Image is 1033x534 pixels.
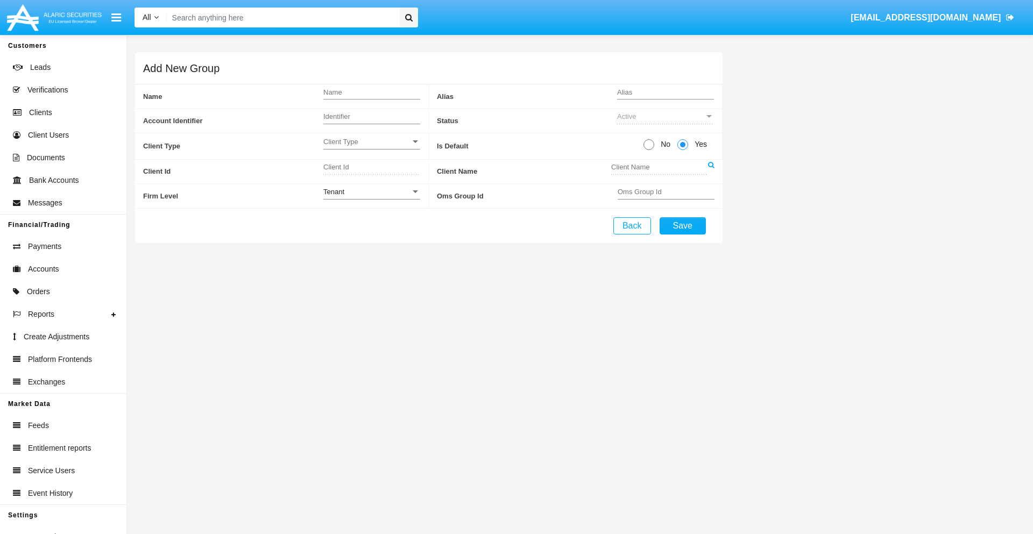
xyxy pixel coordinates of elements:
span: Orders [27,286,50,297]
span: Clients [29,107,52,118]
span: Tenant [323,188,344,196]
span: Payments [28,241,61,252]
h5: Add New Group [143,64,220,73]
span: Client Id [143,160,323,184]
span: Reports [28,309,54,320]
span: Yes [688,139,710,150]
span: No [654,139,673,150]
span: Create Adjustments [24,331,89,343]
img: Logo image [5,2,103,33]
span: Client Users [28,130,69,141]
span: Active [617,112,636,120]
span: Documents [27,152,65,163]
span: [EMAIL_ADDRESS][DOMAIN_NAME] [851,13,1001,22]
span: Alias [437,84,617,109]
span: Platform Frontends [28,354,92,365]
span: All [143,13,151,22]
span: Is Default [437,133,643,159]
span: Accounts [28,264,59,275]
span: Client Type [323,137,411,146]
span: Verifications [27,84,68,96]
a: [EMAIL_ADDRESS][DOMAIN_NAME] [846,3,1020,33]
span: Leads [30,62,51,73]
a: All [135,12,167,23]
span: Service Users [28,465,75,476]
span: Oms Group Id [437,184,618,208]
span: Entitlement reports [28,443,91,454]
input: Search [167,8,396,27]
span: Client Type [143,133,323,159]
span: Feeds [28,420,49,431]
span: Bank Accounts [29,175,79,186]
span: Account Identifier [143,109,323,133]
span: Messages [28,197,62,209]
span: Status [437,109,617,133]
button: Back [613,217,651,234]
button: Save [660,217,706,234]
span: Client Name [437,160,611,184]
span: Firm Level [143,184,323,208]
span: Event History [28,488,73,499]
span: Exchanges [28,376,65,388]
span: Name [143,84,323,109]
